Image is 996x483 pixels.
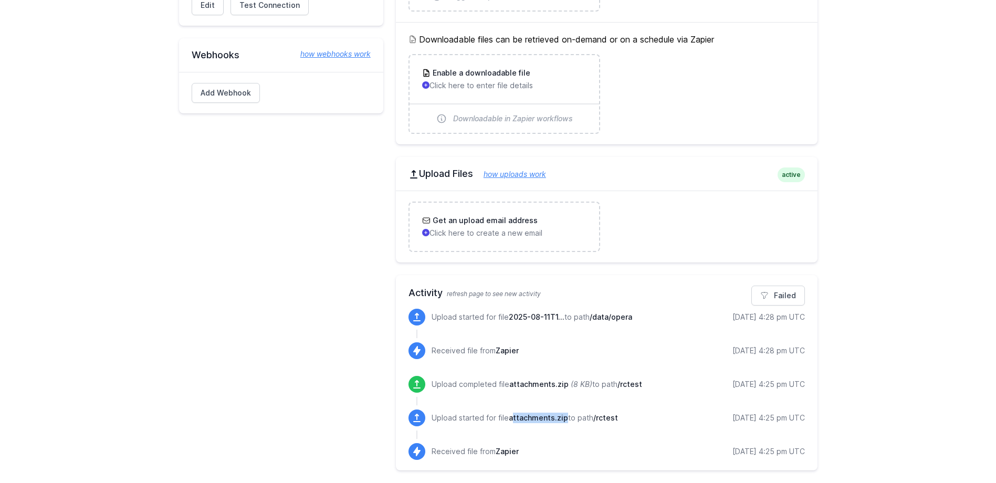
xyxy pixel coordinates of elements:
[571,380,592,388] i: (8 KB)
[410,203,599,251] a: Get an upload email address Click here to create a new email
[732,413,805,423] div: [DATE] 4:25 pm UTC
[432,413,618,423] p: Upload started for file to path
[509,312,564,321] span: 2025-08-11T12:28:10-04:00
[431,68,530,78] h3: Enable a downloadable file
[509,413,568,422] span: attachments.zip
[408,286,805,300] h2: Activity
[732,312,805,322] div: [DATE] 4:28 pm UTC
[192,49,371,61] h2: Webhooks
[192,83,260,103] a: Add Webhook
[473,170,546,178] a: how uploads work
[422,80,586,91] p: Click here to enter file details
[593,413,618,422] span: /rctest
[453,113,573,124] span: Downloadable in Zapier workflows
[496,346,519,355] span: Zapier
[447,290,541,298] span: refresh page to see new activity
[408,33,805,46] h5: Downloadable files can be retrieved on-demand or on a schedule via Zapier
[590,312,632,321] span: /data/opera
[496,447,519,456] span: Zapier
[509,380,569,388] span: attachments.zip
[778,167,805,182] span: active
[732,446,805,457] div: [DATE] 4:25 pm UTC
[290,49,371,59] a: how webhooks work
[732,345,805,356] div: [DATE] 4:28 pm UTC
[751,286,805,306] a: Failed
[732,379,805,390] div: [DATE] 4:25 pm UTC
[408,167,805,180] h2: Upload Files
[617,380,642,388] span: /rctest
[432,446,519,457] p: Received file from
[410,55,599,133] a: Enable a downloadable file Click here to enter file details Downloadable in Zapier workflows
[432,345,519,356] p: Received file from
[432,379,642,390] p: Upload completed file to path
[422,228,586,238] p: Click here to create a new email
[943,430,983,470] iframe: Drift Widget Chat Controller
[431,215,538,226] h3: Get an upload email address
[432,312,632,322] p: Upload started for file to path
